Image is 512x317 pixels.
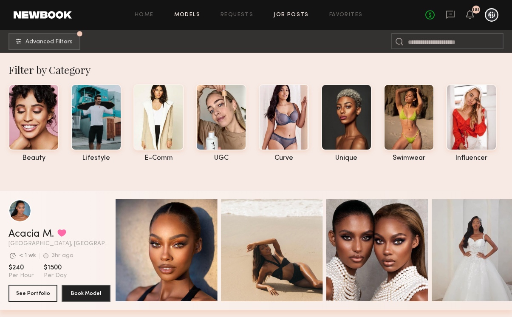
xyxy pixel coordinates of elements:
a: Models [174,12,200,18]
div: lifestyle [71,155,122,162]
div: beauty [8,155,59,162]
div: < 1 wk [19,253,36,259]
button: See Portfolio [8,285,57,302]
div: e-comm [133,155,184,162]
div: UGC [196,155,246,162]
a: Favorites [329,12,363,18]
a: Acacia M. [8,229,54,239]
div: curve [259,155,309,162]
div: 181 [472,8,480,12]
a: Requests [221,12,253,18]
span: [GEOGRAPHIC_DATA], [GEOGRAPHIC_DATA] [8,241,110,247]
div: unique [321,155,372,162]
span: Advanced Filters [25,39,73,45]
div: influencer [446,155,497,162]
a: Home [135,12,154,18]
div: swimwear [384,155,434,162]
a: Job Posts [274,12,309,18]
span: Per Day [44,272,67,280]
div: 3hr ago [52,253,74,259]
span: $1500 [44,263,67,272]
button: Advanced Filters [8,33,80,50]
span: $240 [8,263,34,272]
span: Per Hour [8,272,34,280]
div: Filter by Category [8,63,512,76]
button: Book Model [62,285,110,302]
